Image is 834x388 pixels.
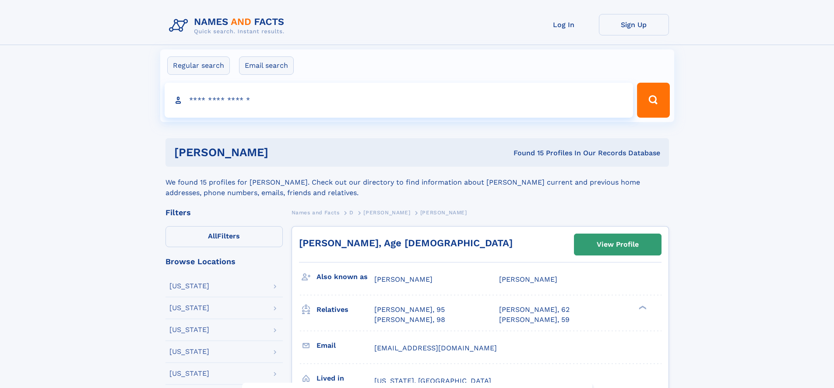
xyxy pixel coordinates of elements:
[317,338,374,353] h3: Email
[374,305,445,315] a: [PERSON_NAME], 95
[599,14,669,35] a: Sign Up
[499,305,570,315] a: [PERSON_NAME], 62
[169,304,209,311] div: [US_STATE]
[165,258,283,266] div: Browse Locations
[597,234,639,255] div: View Profile
[317,302,374,317] h3: Relatives
[174,147,391,158] h1: [PERSON_NAME]
[165,209,283,217] div: Filters
[165,83,633,118] input: search input
[169,283,209,290] div: [US_STATE]
[374,275,433,283] span: [PERSON_NAME]
[574,234,661,255] a: View Profile
[165,14,292,38] img: Logo Names and Facts
[292,207,340,218] a: Names and Facts
[374,377,491,385] span: [US_STATE], [GEOGRAPHIC_DATA]
[374,315,445,325] a: [PERSON_NAME], 98
[299,238,513,248] a: [PERSON_NAME], Age [DEMOGRAPHIC_DATA]
[165,226,283,247] label: Filters
[167,56,230,75] label: Regular search
[363,207,410,218] a: [PERSON_NAME]
[208,232,217,240] span: All
[169,348,209,355] div: [US_STATE]
[349,210,354,216] span: D
[499,315,570,325] a: [PERSON_NAME], 59
[391,148,660,158] div: Found 15 Profiles In Our Records Database
[499,275,557,283] span: [PERSON_NAME]
[349,207,354,218] a: D
[317,371,374,386] h3: Lived in
[374,344,497,352] span: [EMAIL_ADDRESS][DOMAIN_NAME]
[317,269,374,284] h3: Also known as
[169,326,209,333] div: [US_STATE]
[529,14,599,35] a: Log In
[363,210,410,216] span: [PERSON_NAME]
[165,167,669,198] div: We found 15 profiles for [PERSON_NAME]. Check out our directory to find information about [PERSON...
[420,210,467,216] span: [PERSON_NAME]
[637,305,647,311] div: ❯
[637,83,669,118] button: Search Button
[169,370,209,377] div: [US_STATE]
[239,56,294,75] label: Email search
